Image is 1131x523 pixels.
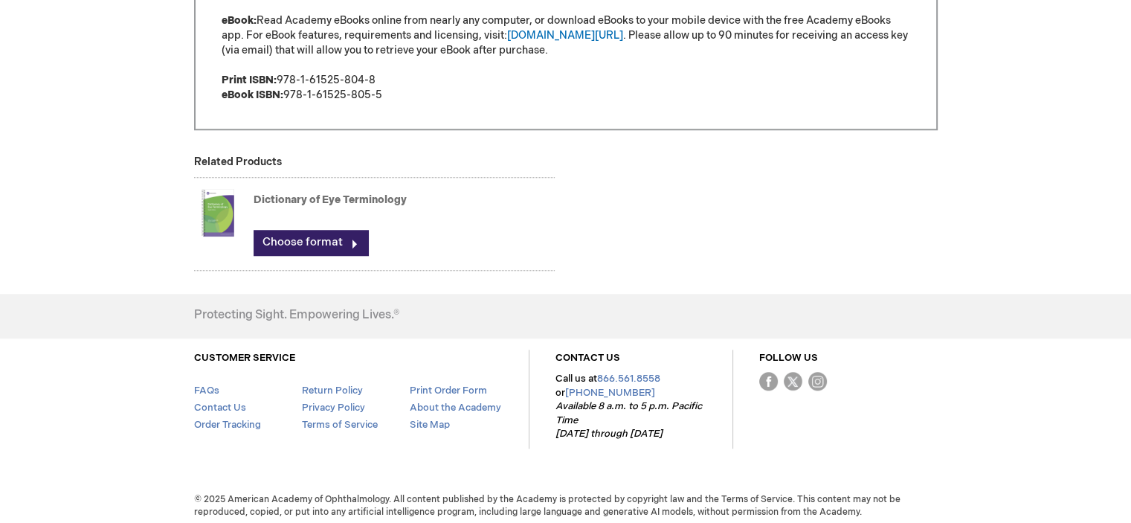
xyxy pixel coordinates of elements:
[222,89,283,101] strong: eBook ISBN:
[194,385,219,397] a: FAQs
[409,419,449,431] a: Site Map
[555,372,706,441] p: Call us at or
[254,230,368,255] a: Choose format
[194,352,295,364] a: CUSTOMER SERVICE
[565,387,655,399] a: [PHONE_NUMBER]
[808,372,827,391] img: instagram
[759,352,818,364] a: FOLLOW US
[507,29,623,42] a: [DOMAIN_NAME][URL]
[183,493,949,519] span: © 2025 American Academy of Ophthalmology. All content published by the Academy is protected by co...
[555,352,620,364] a: CONTACT US
[194,155,282,168] strong: Related Products
[222,74,277,86] strong: Print ISBN:
[254,193,407,206] a: Dictionary of Eye Terminology
[759,372,778,391] img: Facebook
[784,372,802,391] img: Twitter
[301,385,362,397] a: Return Policy
[194,419,261,431] a: Order Tracking
[409,402,500,414] a: About the Academy
[194,309,399,322] h4: Protecting Sight. Empowering Lives.®
[301,402,364,414] a: Privacy Policy
[194,183,242,243] img: Dictionary of Eye Terminology
[222,14,257,27] strong: eBook:
[194,402,246,414] a: Contact Us
[555,400,702,440] em: Available 8 a.m. to 5 p.m. Pacific Time [DATE] through [DATE]
[301,419,377,431] a: Terms of Service
[409,385,486,397] a: Print Order Form
[597,373,660,385] a: 866.561.8558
